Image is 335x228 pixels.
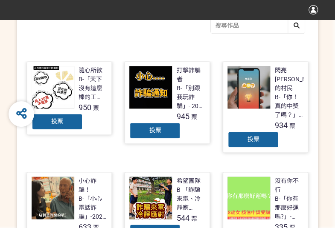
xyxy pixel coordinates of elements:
[176,177,200,185] div: 希望團隊
[79,75,108,102] div: B-「天下沒有這麼棒的工作，別讓你的求職夢變成惡夢！」- 2025新竹市反詐視界影片徵件
[27,61,112,135] a: 隨心所欲B-「天下沒有這麼棒的工作，別讓你的求職夢變成惡夢！」- 2025新竹市反詐視界影片徵件950票投票
[289,123,295,129] span: 票
[79,177,108,194] div: 小心詐騙！
[191,215,197,222] span: 票
[79,194,108,221] div: B-「小心電話詐騙」-2025新竹市反詐視界影片徵件
[223,61,308,153] a: 閃亮[PERSON_NAME]的村民B-「你！真的中獎了嗎？」- 2025新竹市反詐視界影片徵件934票投票
[274,177,303,194] div: 沒有你不行
[176,112,189,121] span: 945
[247,136,259,142] span: 投票
[176,84,205,111] div: B-「別跟我玩詐騙」- 2025新竹市反詐視界影片徵件
[274,93,303,120] div: B-「你！真的中獎了嗎？」- 2025新竹市反詐視界影片徵件
[79,66,102,75] div: 隨心所欲
[211,18,305,33] input: 搜尋作品
[274,66,320,93] div: 閃亮[PERSON_NAME]的村民
[274,121,287,130] span: 934
[176,66,205,84] div: 打擊詐騙者
[51,118,63,125] span: 投票
[79,103,91,112] span: 950
[274,194,303,221] div: B-「你有那麼好運嗎?」- 2025新竹市反詐視界影片徵件
[93,105,99,111] span: 票
[149,127,161,134] span: 投票
[176,214,189,222] span: 544
[176,185,205,212] div: B-「詐騙來電、冷靜應對」-2025新竹市反詐視界影片徵件
[191,114,197,120] span: 票
[125,61,210,144] a: 打擊詐騙者B-「別跟我玩詐騙」- 2025新竹市反詐視界影片徵件945票投票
